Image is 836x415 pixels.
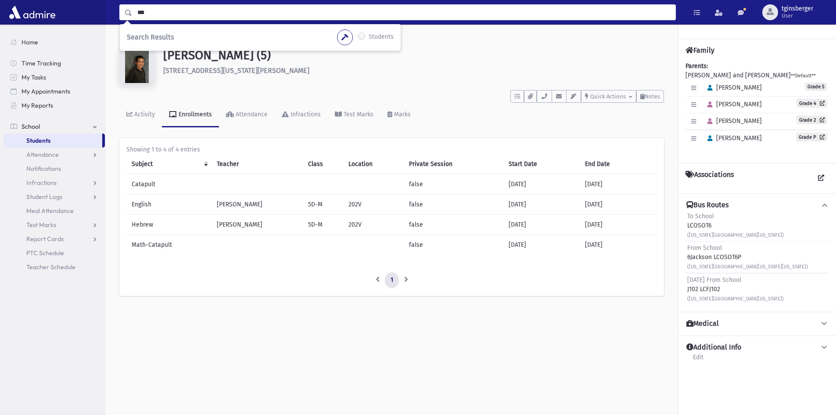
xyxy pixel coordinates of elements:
[782,5,813,12] span: tginsberger
[685,170,734,186] h4: Associations
[805,83,827,91] span: Grade 5
[119,36,151,43] a: Students
[4,119,105,134] a: School
[126,195,212,215] td: English
[687,213,714,220] span: To School
[636,90,664,103] button: Notes
[133,111,155,118] div: Activity
[328,103,380,127] a: Test Marks
[26,137,50,144] span: Students
[503,235,580,255] td: [DATE]
[685,343,829,352] button: Additional Info
[580,235,657,255] td: [DATE]
[581,90,636,103] button: Quick Actions
[126,145,657,154] div: Showing 1 to 4 of 4 entries
[4,204,105,218] a: Meal Attendance
[26,235,64,243] span: Report Cards
[26,179,57,187] span: Infractions
[4,218,105,232] a: Test Marks
[4,134,102,148] a: Students
[22,123,40,130] span: School
[126,215,212,235] td: Hebrew
[119,103,162,127] a: Activity
[580,195,657,215] td: [DATE]
[26,193,62,201] span: Student Logs
[4,162,105,176] a: Notifications
[126,154,212,174] th: Subject
[275,103,328,127] a: Infractions
[392,111,411,118] div: Marks
[685,319,829,328] button: Medical
[132,4,675,20] input: Search
[4,176,105,190] a: Infractions
[343,154,404,174] th: Location
[686,343,741,352] h4: Additional Info
[503,154,580,174] th: Start Date
[4,84,105,98] a: My Appointments
[503,195,580,215] td: [DATE]
[26,221,56,229] span: Test Marks
[645,93,660,100] span: Notes
[685,61,829,156] div: [PERSON_NAME] and [PERSON_NAME]
[369,32,394,43] label: Students
[234,111,268,118] div: Attendance
[685,201,829,210] button: Bus Routes
[4,56,105,70] a: Time Tracking
[4,190,105,204] a: Student Logs
[580,154,657,174] th: End Date
[404,154,503,174] th: Private Session
[26,151,59,159] span: Attendance
[162,103,219,127] a: Enrollments
[385,272,399,288] a: 1
[687,212,784,239] div: LCOSOT6
[127,33,174,41] span: Search Results
[404,215,503,235] td: false
[163,48,664,63] h1: [PERSON_NAME] (5)
[687,264,808,270] small: ([US_STATE][GEOGRAPHIC_DATA][US_STATE][US_STATE])
[692,352,704,368] a: Edit
[503,174,580,195] td: [DATE]
[22,87,70,95] span: My Appointments
[119,35,151,48] nav: breadcrumb
[4,98,105,112] a: My Reports
[126,174,212,195] td: Catapult
[590,93,626,100] span: Quick Actions
[404,195,503,215] td: false
[177,111,212,118] div: Enrollments
[303,215,343,235] td: 5D-M
[797,99,827,108] a: Grade 4
[219,103,275,127] a: Attendance
[4,148,105,162] a: Attendance
[687,243,808,271] div: 6Jackson LCOSOT6P
[687,232,784,238] small: ([US_STATE][GEOGRAPHIC_DATA][US_STATE])
[685,62,708,70] b: Parents:
[4,70,105,84] a: My Tasks
[686,319,719,328] h4: Medical
[782,12,813,19] span: User
[4,260,105,274] a: Teacher Schedule
[26,165,61,173] span: Notifications
[4,35,105,49] a: Home
[212,195,302,215] td: [PERSON_NAME]
[703,84,762,91] span: [PERSON_NAME]
[503,215,580,235] td: [DATE]
[22,101,53,109] span: My Reports
[580,174,657,195] td: [DATE]
[26,207,74,215] span: Meal Attendance
[404,174,503,195] td: false
[703,101,762,108] span: [PERSON_NAME]
[303,154,343,174] th: Class
[580,215,657,235] td: [DATE]
[26,249,64,257] span: PTC Schedule
[380,103,418,127] a: Marks
[796,133,827,141] a: Grade P
[687,296,784,302] small: ([US_STATE][GEOGRAPHIC_DATA][US_STATE])
[212,154,302,174] th: Teacher
[289,111,321,118] div: Infractions
[404,235,503,255] td: false
[4,232,105,246] a: Report Cards
[7,4,57,21] img: AdmirePro
[685,46,714,54] h4: Family
[687,275,784,303] div: J102 LCFJ102
[343,195,404,215] td: 202V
